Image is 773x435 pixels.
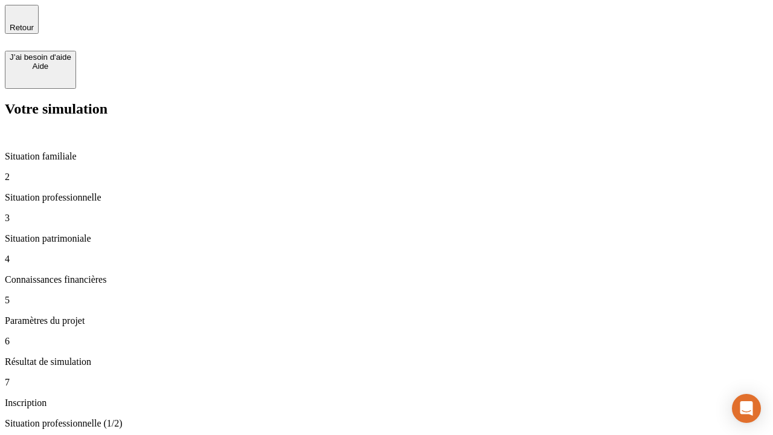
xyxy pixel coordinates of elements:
p: 2 [5,172,768,182]
p: 5 [5,295,768,306]
p: Situation familiale [5,151,768,162]
p: Situation patrimoniale [5,233,768,244]
p: Situation professionnelle (1/2) [5,418,768,429]
p: 4 [5,254,768,265]
p: Inscription [5,398,768,408]
div: Aide [10,62,71,71]
div: Open Intercom Messenger [732,394,761,423]
p: Résultat de simulation [5,356,768,367]
p: 6 [5,336,768,347]
p: 7 [5,377,768,388]
p: 3 [5,213,768,224]
h2: Votre simulation [5,101,768,117]
span: Retour [10,23,34,32]
p: Situation professionnelle [5,192,768,203]
button: J’ai besoin d'aideAide [5,51,76,89]
p: Connaissances financières [5,274,768,285]
p: Paramètres du projet [5,315,768,326]
div: J’ai besoin d'aide [10,53,71,62]
button: Retour [5,5,39,34]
